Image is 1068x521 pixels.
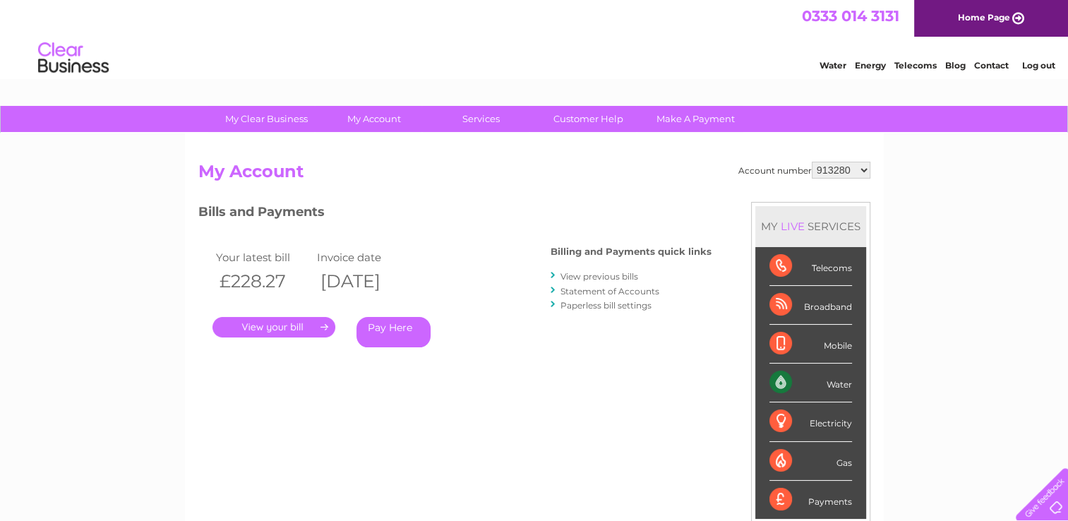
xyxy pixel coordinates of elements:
[1021,60,1055,71] a: Log out
[945,60,966,71] a: Blog
[769,286,852,325] div: Broadband
[551,246,712,257] h4: Billing and Payments quick links
[802,7,899,25] a: 0333 014 3131
[769,442,852,481] div: Gas
[212,317,335,337] a: .
[316,106,432,132] a: My Account
[778,220,808,233] div: LIVE
[637,106,754,132] a: Make A Payment
[755,206,866,246] div: MY SERVICES
[423,106,539,132] a: Services
[769,247,852,286] div: Telecoms
[212,248,314,267] td: Your latest bill
[738,162,870,179] div: Account number
[894,60,937,71] a: Telecoms
[37,37,109,80] img: logo.png
[820,60,846,71] a: Water
[769,325,852,364] div: Mobile
[313,248,415,267] td: Invoice date
[201,8,868,68] div: Clear Business is a trading name of Verastar Limited (registered in [GEOGRAPHIC_DATA] No. 3667643...
[769,364,852,402] div: Water
[212,267,314,296] th: £228.27
[769,402,852,441] div: Electricity
[560,300,652,311] a: Paperless bill settings
[208,106,325,132] a: My Clear Business
[198,202,712,227] h3: Bills and Payments
[356,317,431,347] a: Pay Here
[769,481,852,519] div: Payments
[313,267,415,296] th: [DATE]
[974,60,1009,71] a: Contact
[560,286,659,297] a: Statement of Accounts
[560,271,638,282] a: View previous bills
[855,60,886,71] a: Energy
[530,106,647,132] a: Customer Help
[198,162,870,188] h2: My Account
